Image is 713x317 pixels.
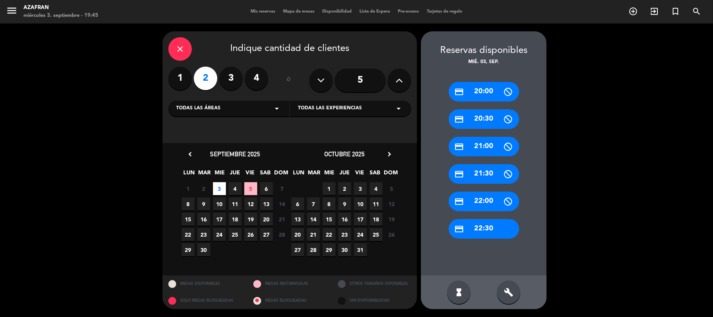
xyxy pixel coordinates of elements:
[186,150,194,158] i: chevron_left
[385,228,398,241] span: 26
[308,168,321,181] span: MAR
[455,114,464,124] i: credit_card
[244,168,257,181] span: VIE
[213,213,226,226] span: 17
[198,168,211,181] span: MAR
[197,243,210,256] span: 30
[338,168,351,181] span: JUE
[244,213,257,226] span: 19
[168,67,192,90] label: 1
[6,5,18,19] button: menu
[259,168,272,181] span: SAB
[23,4,98,12] div: Azafran
[354,243,367,256] span: 31
[229,213,242,226] span: 18
[168,37,411,61] div: Indique cantidad de clientes
[354,168,366,181] span: VIE
[455,169,464,179] i: credit_card
[385,197,398,210] span: 12
[197,197,210,210] span: 9
[182,243,195,256] span: 29
[323,243,336,256] span: 29
[449,137,519,156] div: 21:00
[279,9,318,14] span: Mapa de mesas
[394,104,403,113] i: arrow_drop_down
[291,197,304,210] span: 6
[338,243,351,256] span: 30
[260,213,273,226] span: 20
[423,9,466,14] span: Tarjetas de regalo
[213,197,226,210] span: 10
[197,182,210,195] span: 2
[307,197,320,210] span: 7
[6,5,18,16] i: menu
[671,7,680,16] i: turned_in_not
[385,150,394,158] i: chevron_right
[182,228,195,241] span: 22
[244,197,257,210] span: 12
[318,9,356,14] span: Disponibilidad
[455,197,464,207] i: credit_card
[244,228,257,241] span: 26
[182,182,195,195] span: 1
[260,197,273,210] span: 13
[421,43,547,58] div: Reservas disponibles
[332,275,417,292] div: OTROS TAMAÑOS DIPONIBLES
[369,168,382,181] span: SAB
[338,213,351,226] span: 16
[298,105,362,112] span: Todas las experiencias
[370,197,383,210] span: 11
[162,292,247,309] div: SOLO MESAS BLOQUEADAS
[692,7,701,16] i: search
[276,228,289,241] span: 28
[175,44,185,54] i: close
[219,67,243,90] label: 3
[229,228,242,241] span: 25
[276,197,289,210] span: 14
[272,104,282,113] i: arrow_drop_down
[338,182,351,195] span: 2
[449,109,519,129] div: 20:30
[354,197,367,210] span: 10
[332,292,417,309] div: SIN DISPONIBILIDAD
[650,7,659,16] i: exit_to_app
[197,213,210,226] span: 16
[385,182,398,195] span: 5
[449,219,519,239] div: 22:30
[247,292,332,309] div: MESAS BLOQUEADAS
[323,182,336,195] span: 1
[213,228,226,241] span: 24
[384,168,397,181] span: DOM
[276,182,289,195] span: 7
[23,12,98,20] div: miércoles 3. septiembre - 19:45
[354,228,367,241] span: 24
[260,182,273,195] span: 6
[247,9,279,14] span: Mis reservas
[455,87,464,97] i: credit_card
[162,275,247,292] div: MESAS DISPONIBLES
[307,213,320,226] span: 14
[247,275,332,292] div: MESAS RESTRINGIDAS
[229,182,242,195] span: 4
[394,9,423,14] span: Pre-acceso
[449,192,519,211] div: 22:00
[421,58,547,66] div: mié. 03, sep.
[504,288,513,297] i: build
[210,150,260,158] span: septiembre 2025
[370,228,383,241] span: 25
[354,213,367,226] span: 17
[213,168,226,181] span: MIE
[183,168,196,181] span: LUN
[182,213,195,226] span: 15
[325,150,365,158] span: octubre 2025
[454,288,464,297] i: hourglass_full
[194,67,217,90] label: 2
[338,228,351,241] span: 23
[276,213,289,226] span: 21
[307,243,320,256] span: 28
[291,213,304,226] span: 13
[370,182,383,195] span: 4
[323,228,336,241] span: 22
[291,243,304,256] span: 27
[449,164,519,184] div: 21:30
